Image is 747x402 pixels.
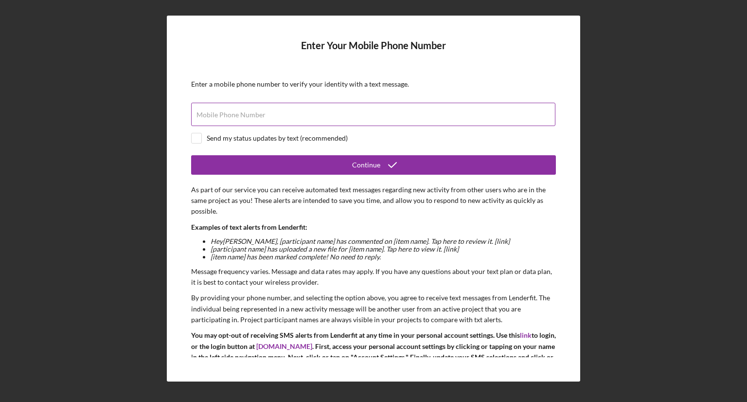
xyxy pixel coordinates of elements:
[191,184,556,217] p: As part of our service you can receive automated text messages regarding new activity from other ...
[191,155,556,175] button: Continue
[191,80,556,88] div: Enter a mobile phone number to verify your identity with a text message.
[191,266,556,288] p: Message frequency varies. Message and data rates may apply. If you have any questions about your ...
[191,292,556,325] p: By providing your phone number, and selecting the option above, you agree to receive text message...
[211,245,556,253] li: [participant name] has uploaded a new file for [item name]. Tap here to view it. [link]
[196,111,266,119] label: Mobile Phone Number
[352,155,380,175] div: Continue
[191,222,556,233] p: Examples of text alerts from Lenderfit:
[191,330,556,374] p: You may opt-out of receiving SMS alerts from Lenderfit at any time in your personal account setti...
[207,134,348,142] div: Send my status updates by text (recommended)
[520,331,532,339] a: link
[191,40,556,66] h4: Enter Your Mobile Phone Number
[256,342,312,350] a: [DOMAIN_NAME]
[211,253,556,261] li: [item name] has been marked complete! No need to reply.
[211,238,556,245] li: Hey [PERSON_NAME] , [participant name] has commented on [item name]. Tap here to review it. [link]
